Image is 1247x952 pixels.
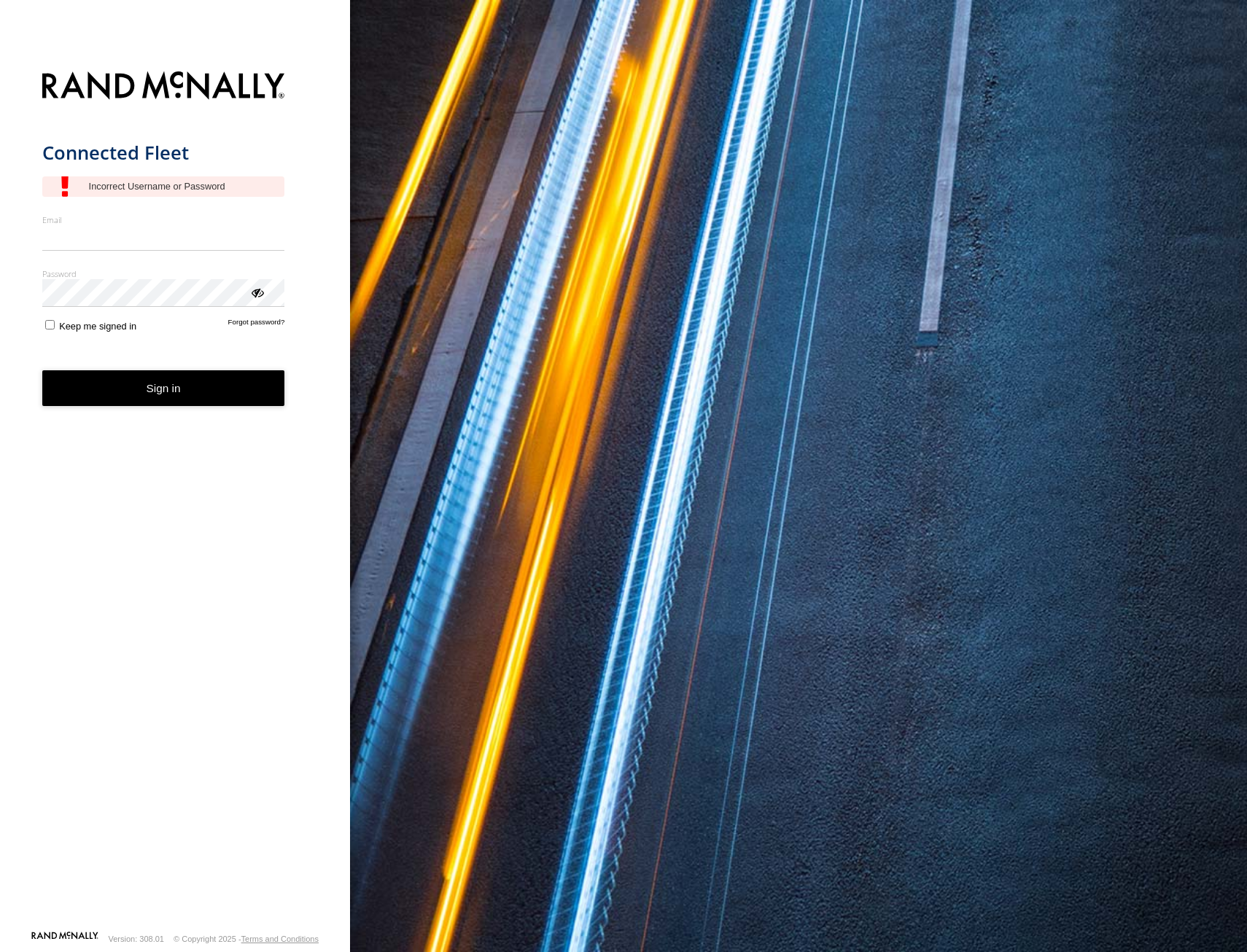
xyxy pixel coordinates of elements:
button: Sign in [42,370,285,406]
a: Terms and Conditions [241,935,319,943]
label: Email [42,214,285,225]
input: Keep me signed in [45,320,55,329]
a: Visit our Website [31,932,98,946]
div: ViewPassword [249,284,264,299]
a: Forgot password? [228,318,285,332]
form: main [42,63,308,931]
label: Password [42,268,285,279]
div: © Copyright 2025 - [174,935,319,943]
h1: Connected Fleet [42,141,285,165]
span: Keep me signed in [59,321,136,332]
div: Version: 308.01 [109,935,164,943]
img: Rand McNally [42,69,285,106]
